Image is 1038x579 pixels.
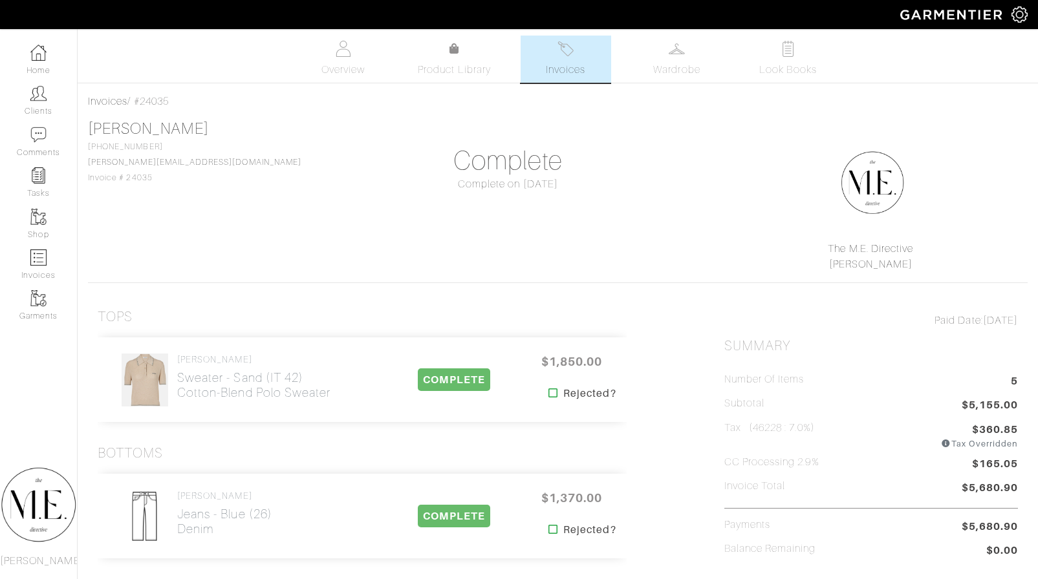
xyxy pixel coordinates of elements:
[418,505,490,527] span: COMPLETE
[521,36,611,83] a: Invoices
[972,456,1018,474] span: $165.05
[563,522,616,538] strong: Rejected?
[533,348,611,375] span: $1,850.00
[88,120,209,137] a: [PERSON_NAME]
[361,176,654,192] div: Complete on [DATE]
[88,158,301,167] a: [PERSON_NAME][EMAIL_ADDRESS][DOMAIN_NAME]
[98,309,133,325] h3: Tops
[828,243,913,255] a: The M.E. Directive
[335,41,351,57] img: basicinfo-40fd8af6dae0f16599ec9e87c0ef1c0a1fdea2edbe929e3d69a839185d80c458.svg
[98,445,163,461] h3: Bottoms
[118,489,172,543] img: Mens_Jeans-c71e1269a15e33d9715b94e723838d8c9b3676ffefe0aa2bc6df3cc6d4a6b6ab.png
[30,209,47,225] img: garments-icon-b7da505a4dc4fd61783c78ac3ca0ef83fa9d6f193b1c9dc38574b1d14d53ca28.png
[894,3,1011,26] img: garmentier-logo-header-white-b43fb05a5012e4ada735d5af1a66efaba907eab6374d6393d1fbf88cb4ef424d.png
[557,41,574,57] img: orders-27d20c2124de7fd6de4e0e44c1d41de31381a507db9b33961299e4e07d508b8c.svg
[321,62,365,78] span: Overview
[669,41,685,57] img: wardrobe-487a4870c1b7c33e795ec22d11cfc2ed9d08956e64fb3008fe2437562e282088.svg
[759,62,817,78] span: Look Books
[724,338,1018,354] h2: Summary
[418,62,491,78] span: Product Library
[88,94,1028,109] div: / #24035
[418,368,490,391] span: COMPLETE
[30,167,47,184] img: reminder-icon-8004d30b9f0a5d33ae49ab947aed9ed385cf756f9e5892f1edd6e32f2345188e.png
[177,354,330,365] h4: [PERSON_NAME]
[121,353,169,407] img: 17s9yo5XFTqBcM4ETtEQWHyr
[1011,374,1018,391] span: 5
[30,290,47,306] img: garments-icon-b7da505a4dc4fd61783c78ac3ca0ef83fa9d6f193b1c9dc38574b1d14d53ca28.png
[177,507,272,536] h2: Jeans - Blue (26) Denim
[724,313,1018,328] div: [DATE]
[724,519,770,531] h5: Payments
[743,36,834,83] a: Look Books
[962,480,1018,498] span: $5,680.90
[298,36,389,83] a: Overview
[724,422,815,445] h5: Tax (46228 : 7.0%)
[840,151,905,215] img: 1DAR7o1UAFFfM5Zu9aHvqaxn.png
[935,315,983,326] span: Paid Date:
[986,543,1018,560] span: $0.00
[361,145,654,176] h1: Complete
[30,249,47,266] img: orders-icon-0abe47150d42831381b5fb84f609e132dff9fe21cb692f30cb5eec754e2cba89.png
[653,62,700,78] span: Wardrobe
[724,456,819,468] h5: CC Processing 2.9%
[724,543,816,555] h5: Balance Remaining
[962,519,1018,534] span: $5,680.90
[177,354,330,400] a: [PERSON_NAME] Sweater - Sand (IT 42)Cotton-blend polo sweater
[30,45,47,61] img: dashboard-icon-dbcd8f5a0b271acd01030246c82b418ddd0df26cd7fceb0bd07c9910d44c42f6.png
[177,490,272,501] h4: [PERSON_NAME]
[533,484,611,512] span: $1,370.00
[177,490,272,536] a: [PERSON_NAME] Jeans - Blue (26)Denim
[829,258,913,270] a: [PERSON_NAME]
[30,85,47,101] img: clients-icon-6bae9207a08558b7cb47a8932f037763ab4055f8c8b6bfacd5dc20c3e0201464.png
[724,480,786,492] h5: Invoice Total
[724,374,805,386] h5: Number of Items
[962,397,1018,415] span: $5,155.00
[546,62,585,78] span: Invoices
[972,422,1018,437] span: $360.85
[563,386,616,401] strong: Rejected?
[780,41,796,57] img: todo-9ac3debb85659649dc8f770b8b6100bb5dab4b48dedcbae339e5042a72dfd3cc.svg
[1011,6,1028,23] img: gear-icon-white-bd11855cb880d31180b6d7d6211b90ccbf57a29d726f0c71d8c61bd08dd39cc2.png
[88,142,301,182] span: [PHONE_NUMBER] Invoice # 24035
[88,96,127,107] a: Invoices
[409,41,500,78] a: Product Library
[724,397,764,410] h5: Subtotal
[30,127,47,143] img: comment-icon-a0a6a9ef722e966f86d9cbdc48e553b5cf19dbc54f86b18d962a5391bc8f6eb6.png
[941,437,1018,450] div: Tax Overridden
[632,36,722,83] a: Wardrobe
[177,370,330,400] h2: Sweater - Sand (IT 42) Cotton-blend polo sweater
